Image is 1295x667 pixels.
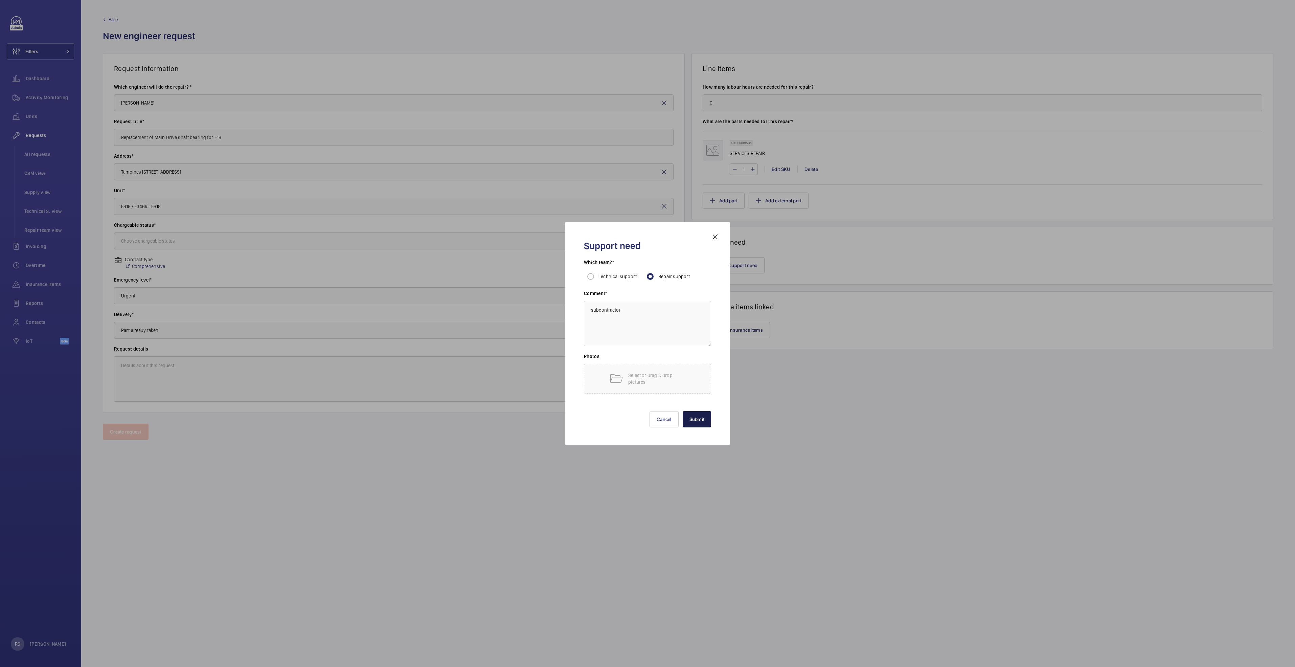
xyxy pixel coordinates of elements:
[658,274,690,279] span: Repair support
[584,290,711,301] h3: Comment*
[584,259,711,270] h3: Which team?*
[683,411,711,427] button: Submit
[599,274,637,279] span: Technical support
[584,353,711,364] h3: Photos
[650,411,679,427] button: Cancel
[584,240,711,252] h2: Support need
[628,372,686,385] p: Select or drag & drop pictures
